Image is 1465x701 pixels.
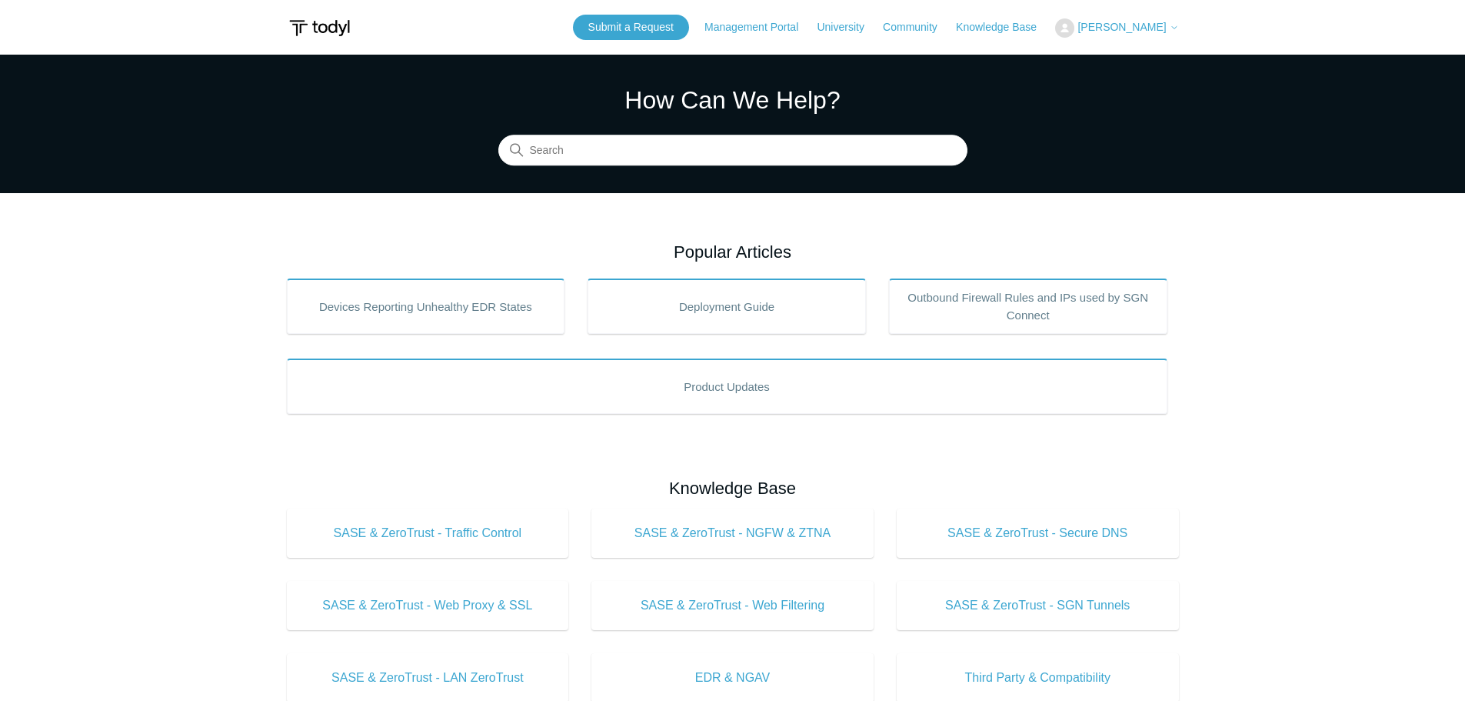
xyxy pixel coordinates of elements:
h1: How Can We Help? [498,82,967,119]
button: [PERSON_NAME] [1055,18,1178,38]
span: [PERSON_NAME] [1077,21,1166,33]
a: Product Updates [287,359,1167,414]
span: SASE & ZeroTrust - SGN Tunnels [920,596,1156,615]
span: SASE & ZeroTrust - Web Filtering [614,596,851,615]
a: SASE & ZeroTrust - SGN Tunnels [897,581,1179,630]
a: SASE & ZeroTrust - NGFW & ZTNA [591,509,874,558]
a: Outbound Firewall Rules and IPs used by SGN Connect [889,279,1167,334]
a: SASE & ZeroTrust - Web Proxy & SSL [287,581,569,630]
span: Third Party & Compatibility [920,669,1156,687]
a: SASE & ZeroTrust - Traffic Control [287,509,569,558]
span: EDR & NGAV [614,669,851,687]
h2: Popular Articles [287,239,1179,265]
span: SASE & ZeroTrust - LAN ZeroTrust [310,669,546,687]
span: SASE & ZeroTrust - Secure DNS [920,524,1156,542]
input: Search [498,135,967,166]
span: SASE & ZeroTrust - Traffic Control [310,524,546,542]
h2: Knowledge Base [287,476,1179,501]
span: SASE & ZeroTrust - NGFW & ZTNA [614,524,851,542]
a: Deployment Guide [588,279,866,334]
img: Todyl Support Center Help Center home page [287,14,352,42]
a: Community [883,19,953,35]
a: University [817,19,879,35]
a: Management Portal [704,19,814,35]
a: Submit a Request [573,15,689,40]
a: Devices Reporting Unhealthy EDR States [287,279,565,334]
a: SASE & ZeroTrust - Secure DNS [897,509,1179,558]
span: SASE & ZeroTrust - Web Proxy & SSL [310,596,546,615]
a: Knowledge Base [956,19,1052,35]
a: SASE & ZeroTrust - Web Filtering [591,581,874,630]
